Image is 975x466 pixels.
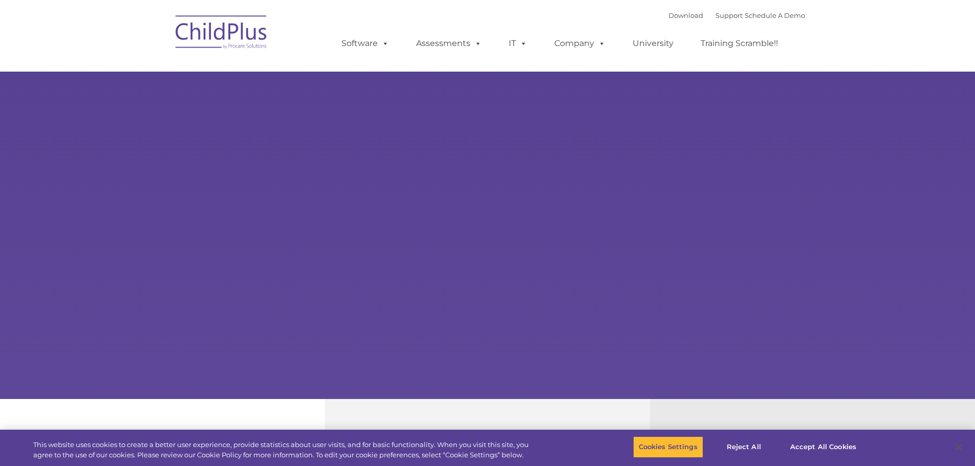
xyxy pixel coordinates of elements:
button: Accept All Cookies [785,436,862,458]
a: IT [499,33,537,54]
div: This website uses cookies to create a better user experience, provide statistics about user visit... [33,440,536,460]
a: Assessments [406,33,492,54]
a: University [622,33,684,54]
button: Reject All [712,436,776,458]
a: Company [544,33,616,54]
font: | [668,11,805,19]
button: Close [947,436,970,458]
a: Training Scramble!! [690,33,788,54]
a: Support [716,11,743,19]
a: Schedule A Demo [745,11,805,19]
a: Download [668,11,703,19]
img: ChildPlus by Procare Solutions [170,8,273,59]
button: Cookies Settings [633,436,703,458]
a: Software [331,33,399,54]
